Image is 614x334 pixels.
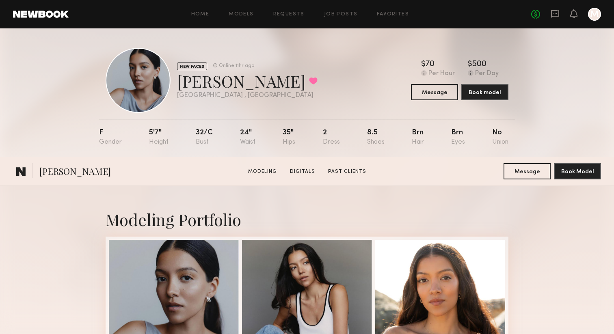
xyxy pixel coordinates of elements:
a: Models [229,12,253,17]
div: 500 [472,60,486,69]
span: [PERSON_NAME] [39,165,111,179]
div: 5'7" [149,129,169,146]
div: 35" [283,129,295,146]
button: Message [504,163,551,179]
div: $ [421,60,426,69]
a: Job Posts [324,12,358,17]
div: NEW FACES [177,62,207,70]
div: Modeling Portfolio [106,209,508,230]
button: Message [411,84,458,100]
div: 2 [323,129,340,146]
div: $ [468,60,472,69]
div: 24" [240,129,255,146]
a: Book Model [554,168,601,175]
a: Modeling [245,168,280,175]
div: [GEOGRAPHIC_DATA] , [GEOGRAPHIC_DATA] [177,92,318,99]
div: Brn [412,129,424,146]
div: F [99,129,122,146]
button: Book model [461,84,508,100]
div: No [492,129,508,146]
div: 8.5 [367,129,385,146]
button: Book Model [554,163,601,179]
a: Digitals [287,168,318,175]
a: Requests [273,12,305,17]
div: Brn [451,129,465,146]
div: 32/c [196,129,213,146]
a: Past Clients [325,168,370,175]
div: 70 [426,60,435,69]
a: M [588,8,601,21]
a: Favorites [377,12,409,17]
div: [PERSON_NAME] [177,70,318,92]
div: Online 11hr ago [219,63,254,69]
a: Home [191,12,210,17]
div: Per Day [475,70,499,78]
div: Per Hour [428,70,455,78]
